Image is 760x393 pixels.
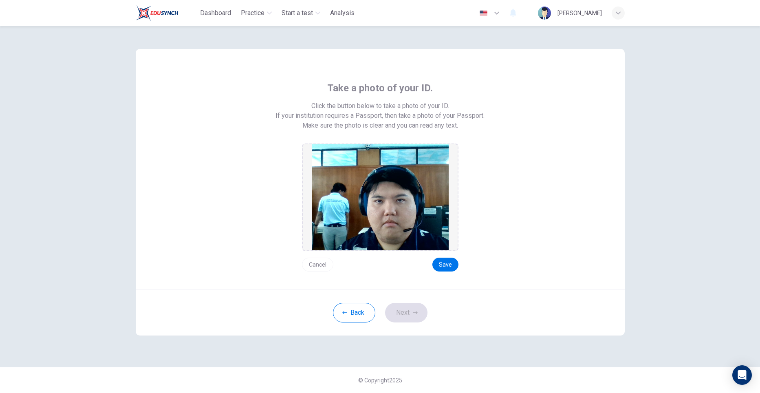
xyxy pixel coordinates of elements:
[278,6,324,20] button: Start a test
[327,82,433,95] span: Take a photo of your ID.
[200,8,231,18] span: Dashboard
[557,8,602,18] div: [PERSON_NAME]
[302,258,333,272] button: Cancel
[538,7,551,20] img: Profile picture
[333,303,375,322] button: Back
[327,6,358,20] button: Analysis
[238,6,275,20] button: Practice
[330,8,355,18] span: Analysis
[241,8,264,18] span: Practice
[282,8,313,18] span: Start a test
[136,5,197,21] a: Train Test logo
[302,121,458,130] span: Make sure the photo is clear and you can read any text.
[136,5,178,21] img: Train Test logo
[432,258,458,272] button: Save
[312,144,449,250] img: preview screemshot
[358,377,402,384] span: © Copyright 2025
[197,6,234,20] button: Dashboard
[478,10,489,16] img: en
[732,365,752,385] div: Open Intercom Messenger
[275,101,485,121] span: Click the button below to take a photo of your ID. If your institution requires a Passport, then ...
